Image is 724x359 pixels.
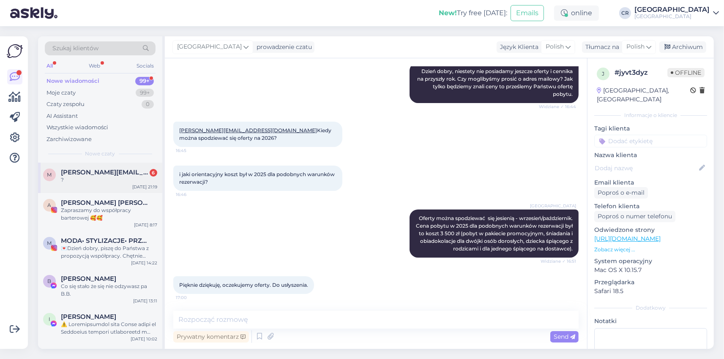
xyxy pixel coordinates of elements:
[61,275,116,283] span: Bożena Bolewicz
[176,294,208,301] span: 17:00
[47,171,52,178] span: m
[136,89,154,97] div: 99+
[46,89,76,97] div: Moje czaty
[49,316,50,322] span: I
[619,7,631,19] div: CR
[135,77,154,85] div: 99+
[253,43,312,52] div: prowadzenie czatu
[61,237,149,245] span: MODA• STYLIZACJE• PRZEGLĄDY KOLEKCJI
[594,257,707,266] p: System operacyjny
[595,163,697,173] input: Dodaj nazwę
[539,103,576,110] span: Widziane ✓ 16:44
[594,287,707,296] p: Safari 18.5
[131,260,157,266] div: [DATE] 14:22
[582,43,619,52] div: Tłumacz na
[511,5,544,21] button: Emails
[594,112,707,119] div: Informacje o kliencie
[46,135,92,144] div: Zarchiwizowane
[594,317,707,326] p: Notatki
[134,222,157,228] div: [DATE] 8:17
[594,211,675,222] div: Poproś o numer telefonu
[179,171,336,185] span: i jaki orientacyjny koszt był w 2025 dla podobnych warunków rezerwacji?
[177,42,242,52] span: [GEOGRAPHIC_DATA]
[634,6,710,13] div: [GEOGRAPHIC_DATA]
[546,42,564,52] span: Polish
[594,235,661,242] a: [URL][DOMAIN_NAME]
[416,215,574,252] span: Oferty można spodziewać się jesienią - wrzesień/październik. Cena pobytu w 2025 dla podobnych war...
[602,71,604,77] span: j
[61,199,149,207] span: Anna Żukowska Ewa Adamczewska BLIŹNIACZKI • Bóg • rodzina • dom
[615,68,667,78] div: # jyvt3dyz
[61,176,157,184] div: ?
[142,100,154,109] div: 0
[46,77,99,85] div: Nowe wiadomości
[417,68,574,97] span: Dzień dobry, niestety nie posiadamy jeszcze oferty i cennika na przyszły rok. Czy moglibyśmy pros...
[594,304,707,312] div: Dodatkowy
[176,191,208,198] span: 16:46
[659,41,706,53] div: Archiwum
[179,127,317,133] a: [PERSON_NAME][EMAIL_ADDRESS][DOMAIN_NAME]
[554,333,575,340] span: Send
[87,60,102,71] div: Web
[541,258,576,264] span: Widziane ✓ 16:51
[7,43,23,59] img: Askly Logo
[150,169,157,177] div: 6
[46,112,78,120] div: AI Assistant
[46,123,108,132] div: Wszystkie wiadomości
[594,151,707,160] p: Nazwa klienta
[61,313,116,321] span: Igor Jafar
[61,169,149,176] span: mariusz.olenkiewicz@gmail.com
[626,42,645,52] span: Polish
[594,135,707,147] input: Dodać etykietę
[594,226,707,234] p: Odwiedzone strony
[46,100,85,109] div: Czaty zespołu
[594,202,707,211] p: Telefon klienta
[497,43,538,52] div: Język Klienta
[439,8,507,18] div: Try free [DATE]:
[179,282,308,288] span: Pięknie dziękuję, oczekujemy oferty. Do usłyszenia.
[594,178,707,187] p: Email klienta
[594,278,707,287] p: Przeglądarka
[132,184,157,190] div: [DATE] 21:19
[176,147,208,154] span: 16:45
[634,6,719,20] a: [GEOGRAPHIC_DATA][GEOGRAPHIC_DATA]
[47,240,52,246] span: M
[48,202,52,208] span: A
[173,331,249,343] div: Prywatny komentarz
[61,321,157,336] div: ⚠️ Loremipsumdol sita Conse adipi el Seddoeius tempori utlaboreetd m aliqua enimadmini veniamqún...
[61,207,157,222] div: Zapraszamy do współpracy barterowej 🥰🥰
[131,336,157,342] div: [DATE] 10:02
[634,13,710,20] div: [GEOGRAPHIC_DATA]
[52,44,98,53] span: Szukaj klientów
[61,245,157,260] div: 💌Dzień dobry, piszę do Państwa z propozycją współpracy. Chętnie odwiedziłabym Państwa hotel z rod...
[439,9,457,17] b: New!
[45,60,55,71] div: All
[179,127,333,141] span: Kiedy można spodziewać się oferty na 2026?
[594,246,707,253] p: Zobacz więcej ...
[594,266,707,275] p: Mac OS X 10.15.7
[594,187,648,199] div: Poproś o e-mail
[48,278,52,284] span: B
[85,150,115,158] span: Nowe czaty
[597,86,690,104] div: [GEOGRAPHIC_DATA], [GEOGRAPHIC_DATA]
[667,68,705,77] span: Offline
[554,5,599,21] div: online
[61,283,157,298] div: Co się stało że się nie odzywasz pa B.B.
[594,124,707,133] p: Tagi klienta
[530,203,576,209] span: [GEOGRAPHIC_DATA]
[133,298,157,304] div: [DATE] 13:11
[135,60,156,71] div: Socials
